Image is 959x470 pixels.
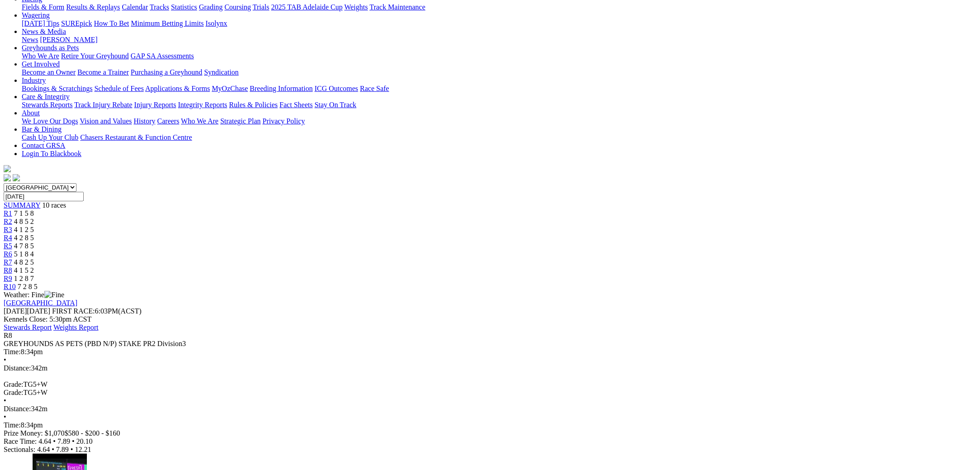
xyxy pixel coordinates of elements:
[44,291,64,299] img: Fine
[22,19,955,28] div: Wagering
[80,117,132,125] a: Vision and Values
[77,68,129,76] a: Become a Trainer
[14,266,34,274] span: 4 1 5 2
[71,446,73,453] span: •
[145,85,210,92] a: Applications & Forms
[122,3,148,11] a: Calendar
[22,85,955,93] div: Industry
[22,36,38,43] a: News
[22,150,81,157] a: Login To Blackbook
[4,174,11,181] img: facebook.svg
[4,315,955,323] div: Kennels Close: 5:30pm ACST
[204,68,239,76] a: Syndication
[280,101,313,109] a: Fact Sheets
[22,133,78,141] a: Cash Up Your Club
[4,348,955,356] div: 8:34pm
[4,242,12,250] span: R5
[4,421,21,429] span: Time:
[4,266,12,274] span: R8
[181,117,219,125] a: Who We Are
[4,340,955,348] div: GREYHOUNDS AS PETS (PBD N/P) STAKE PR2 Division3
[52,446,54,453] span: •
[38,437,51,445] span: 4.64
[4,380,24,388] span: Grade:
[14,209,34,217] span: 7 1 5 8
[370,3,425,11] a: Track Maintenance
[80,133,192,141] a: Chasers Restaurant & Function Centre
[66,3,120,11] a: Results & Replays
[53,323,99,331] a: Weights Report
[4,380,955,389] div: TG5+W
[37,446,50,453] span: 4.64
[22,36,955,44] div: News & Media
[150,3,169,11] a: Tracks
[171,3,197,11] a: Statistics
[14,258,34,266] span: 4 8 2 5
[212,85,248,92] a: MyOzChase
[4,192,84,201] input: Select date
[76,437,93,445] span: 20.10
[94,19,129,27] a: How To Bet
[131,68,202,76] a: Purchasing a Greyhound
[22,142,65,149] a: Contact GRSA
[4,201,40,209] a: SUMMARY
[4,405,31,413] span: Distance:
[4,332,12,339] span: R8
[4,389,955,397] div: TG5+W
[4,356,6,364] span: •
[22,60,60,68] a: Get Involved
[22,76,46,84] a: Industry
[65,429,120,437] span: $580 - $200 - $160
[4,364,955,372] div: 342m
[22,11,50,19] a: Wagering
[22,68,76,76] a: Become an Owner
[22,68,955,76] div: Get Involved
[22,52,955,60] div: Greyhounds as Pets
[4,437,37,445] span: Race Time:
[220,117,261,125] a: Strategic Plan
[22,3,64,11] a: Fields & Form
[4,429,955,437] div: Prize Money: $1,070
[4,258,12,266] a: R7
[22,52,59,60] a: Who We Are
[4,218,12,225] span: R2
[229,101,278,109] a: Rules & Policies
[75,446,91,453] span: 12.21
[72,437,75,445] span: •
[250,85,313,92] a: Breeding Information
[4,421,955,429] div: 8:34pm
[42,201,66,209] span: 10 races
[22,133,955,142] div: Bar & Dining
[56,446,69,453] span: 7.89
[61,52,129,60] a: Retire Your Greyhound
[271,3,343,11] a: 2025 TAB Adelaide Cup
[22,3,955,11] div: Racing
[157,117,179,125] a: Careers
[4,291,64,299] span: Weather: Fine
[22,19,59,27] a: [DATE] Tips
[4,250,12,258] a: R6
[4,209,12,217] span: R1
[4,413,6,421] span: •
[360,85,389,92] a: Race Safe
[22,101,955,109] div: Care & Integrity
[74,101,132,109] a: Track Injury Rebate
[13,174,20,181] img: twitter.svg
[52,307,142,315] span: 6:03PM(ACST)
[315,101,356,109] a: Stay On Track
[22,28,66,35] a: News & Media
[4,307,50,315] span: [DATE]
[4,364,31,372] span: Distance:
[205,19,227,27] a: Isolynx
[4,405,955,413] div: 342m
[262,117,305,125] a: Privacy Policy
[178,101,227,109] a: Integrity Reports
[22,117,78,125] a: We Love Our Dogs
[4,275,12,282] a: R9
[4,307,27,315] span: [DATE]
[53,437,56,445] span: •
[4,283,16,290] span: R10
[344,3,368,11] a: Weights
